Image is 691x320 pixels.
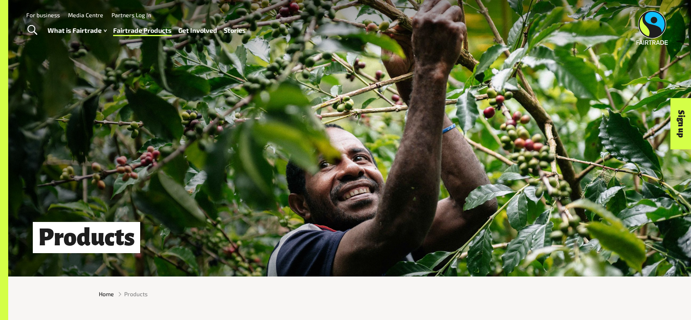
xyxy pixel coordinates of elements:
[26,11,60,18] a: For business
[113,25,172,37] a: Fairtrade Products
[111,11,151,18] a: Partners Log In
[99,290,114,298] a: Home
[178,25,217,37] a: Get Involved
[68,11,103,18] a: Media Centre
[22,20,42,41] a: Toggle Search
[33,222,140,254] h1: Products
[636,10,668,45] img: Fairtrade Australia New Zealand logo
[48,25,107,37] a: What is Fairtrade
[224,25,246,37] a: Stories
[124,290,148,298] span: Products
